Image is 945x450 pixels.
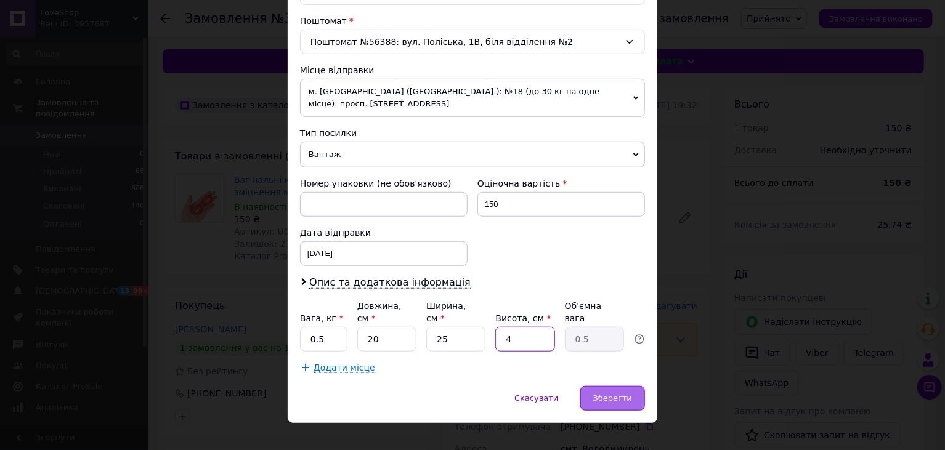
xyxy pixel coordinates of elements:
[300,177,468,190] div: Номер упаковки (не обов'язково)
[495,313,551,323] label: Висота, см
[593,393,632,403] span: Зберегти
[426,301,466,323] label: Ширина, см
[314,363,375,373] span: Додати місце
[300,128,357,138] span: Тип посилки
[300,227,468,239] div: Дата відправки
[514,393,558,403] span: Скасувати
[309,276,471,289] span: Опис та додаткова інформація
[357,301,402,323] label: Довжина, см
[300,65,375,75] span: Місце відправки
[300,30,645,54] div: Поштомат №56388: вул. Поліська, 1В, біля відділення №2
[300,142,645,167] span: Вантаж
[300,79,645,117] span: м. [GEOGRAPHIC_DATA] ([GEOGRAPHIC_DATA].): №18 (до 30 кг на одне місце): просп. [STREET_ADDRESS]
[300,15,645,27] div: Поштомат
[477,177,645,190] div: Оціночна вартість
[565,300,624,324] div: Об'ємна вага
[300,313,343,323] label: Вага, кг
